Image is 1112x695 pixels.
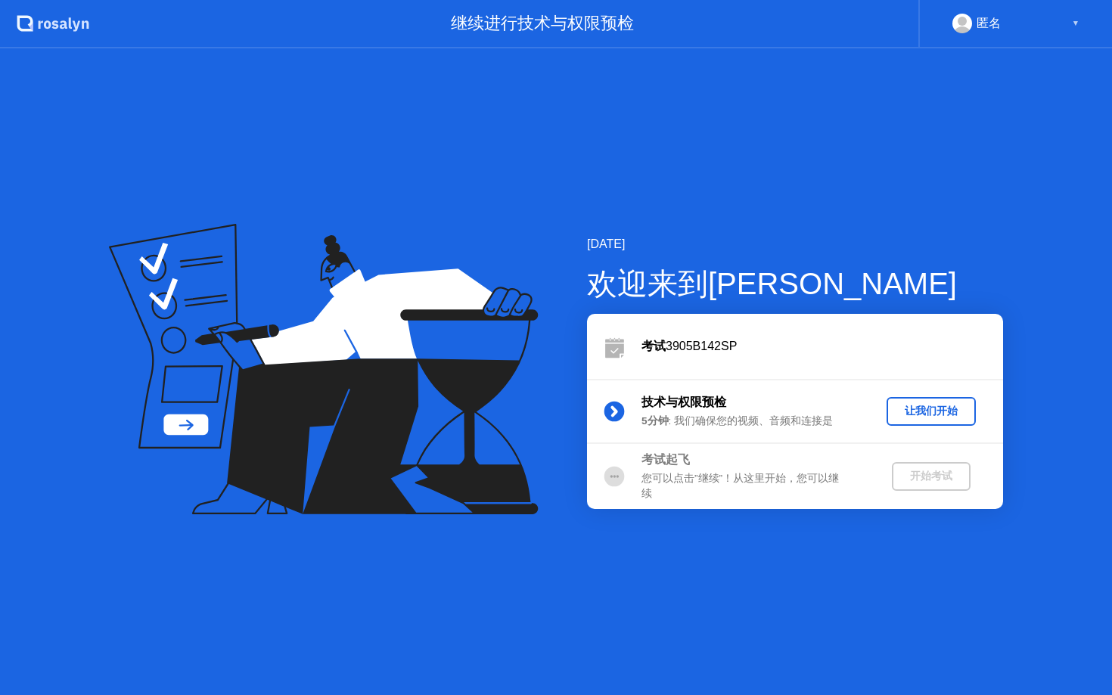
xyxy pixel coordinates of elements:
[1072,14,1079,33] div: ▼
[893,404,970,418] div: 让我们开始
[641,471,859,502] div: 您可以点击”继续”！从这里开始，您可以继续
[887,397,976,426] button: 让我们开始
[977,14,1001,33] div: 匿名
[641,396,726,408] b: 技术与权限预检
[641,337,1003,355] div: 3905B142SP
[587,235,1003,253] div: [DATE]
[641,415,669,427] b: 5分钟
[892,462,971,491] button: 开始考试
[587,261,1003,306] div: 欢迎来到[PERSON_NAME]
[641,414,859,429] div: : 我们确保您的视频、音频和连接是
[898,469,964,483] div: 开始考试
[641,340,666,352] b: 考试
[641,453,690,466] b: 考试起飞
